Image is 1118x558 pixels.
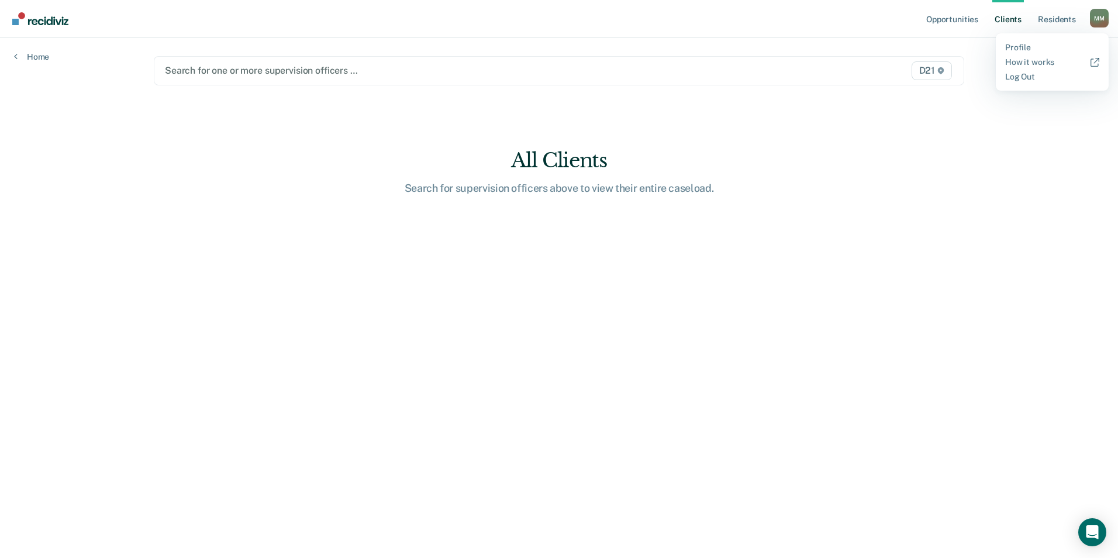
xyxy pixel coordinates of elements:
[372,182,746,195] div: Search for supervision officers above to view their entire caseload.
[1090,9,1109,27] button: Profile dropdown button
[372,149,746,173] div: All Clients
[1005,43,1099,53] a: Profile
[12,12,68,25] img: Recidiviz
[912,61,952,80] span: D21
[1005,72,1099,82] a: Log Out
[1005,57,1099,67] a: How it works
[1090,9,1109,27] div: M M
[14,51,49,62] a: Home
[1078,518,1106,546] div: Open Intercom Messenger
